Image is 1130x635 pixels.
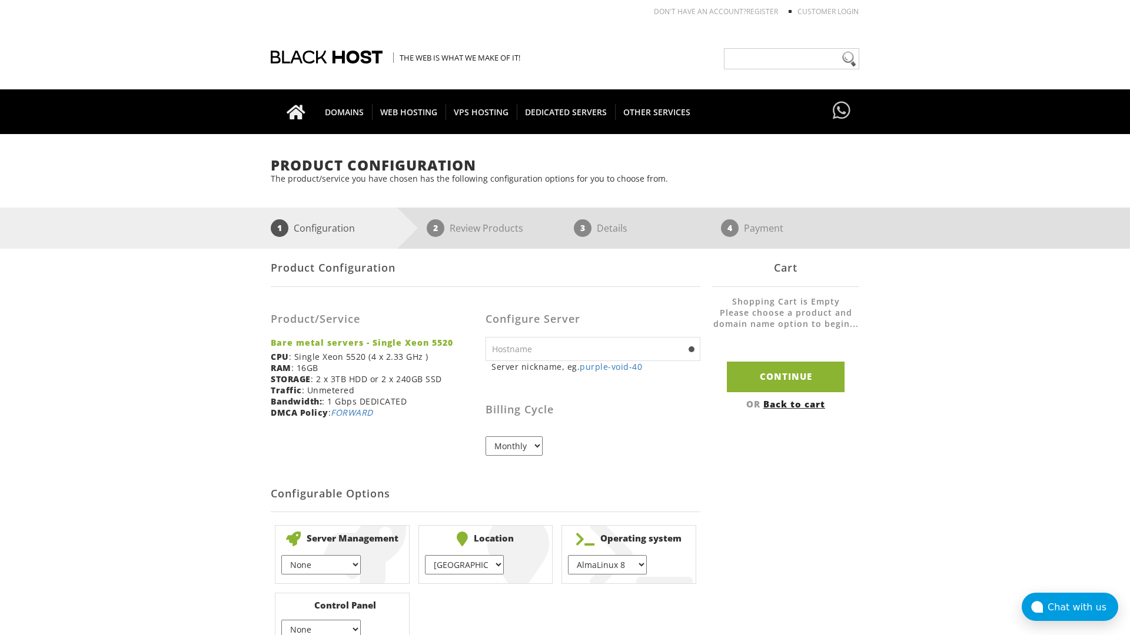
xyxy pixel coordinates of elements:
h3: Billing Cycle [486,404,700,416]
div: Product Configuration [271,249,700,287]
div: : Single Xeon 5520 (4 x 2.33 GHz ) : 16GB : 2 x 3TB HDD or 2 x 240GB SSD : Unmetered : 1 Gbps DED... [271,296,486,427]
span: 4 [721,219,739,237]
input: Hostname [486,337,700,361]
p: Review Products [450,219,523,237]
p: The product/service you have chosen has the following configuration options for you to choose from. [271,173,859,184]
b: Control Panel [281,599,403,611]
span: VPS HOSTING [446,104,517,120]
a: FORWARD [331,407,373,418]
b: CPU [271,351,289,362]
strong: Bare metal servers - Single Xeon 5520 [271,337,477,348]
select: } } } } } } } } } } } } } } } } } } } } } [568,555,647,574]
select: } } } } } [425,555,504,574]
a: Go to homepage [275,89,317,134]
select: } } } [281,555,360,574]
b: Operating system [568,532,690,546]
span: The Web is what we make of it! [393,52,520,63]
span: OTHER SERVICES [615,104,699,120]
span: DOMAINS [317,104,373,120]
b: STORAGE [271,373,311,385]
span: 3 [574,219,591,237]
small: Server nickname, eg. [491,361,700,372]
b: Location [425,532,547,546]
h3: Configure Server [486,313,700,325]
p: Configuration [294,219,355,237]
span: DEDICATED SERVERS [517,104,616,120]
a: DOMAINS [317,89,373,134]
li: Don't have an account? [636,6,778,16]
a: purple-void-40 [580,361,642,372]
p: Details [597,219,627,237]
span: 2 [427,219,444,237]
a: Customer Login [797,6,859,16]
a: VPS HOSTING [446,89,517,134]
h1: Product Configuration [271,158,859,173]
b: Server Management [281,532,403,546]
span: WEB HOSTING [372,104,446,120]
input: Need help? [724,48,859,69]
a: DEDICATED SERVERS [517,89,616,134]
a: WEB HOSTING [372,89,446,134]
input: Continue [727,362,845,392]
b: Traffic [271,385,302,396]
i: All abuse reports are forwarded [331,407,373,418]
b: Bandwidth: [271,396,322,407]
div: Cart [712,249,859,287]
li: Shopping Cart is Empty Please choose a product and domain name option to begin... [712,296,859,341]
a: OTHER SERVICES [615,89,699,134]
button: Chat with us [1022,593,1118,621]
a: Have questions? [830,89,853,133]
b: DMCA Policy [271,407,328,418]
a: Back to cart [763,398,825,410]
b: RAM [271,362,291,373]
p: Payment [744,219,783,237]
div: OR [712,398,859,410]
h3: Product/Service [271,313,477,325]
a: REGISTER [746,6,778,16]
h2: Configurable Options [271,476,700,512]
span: 1 [271,219,288,237]
div: Chat with us [1048,601,1118,613]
